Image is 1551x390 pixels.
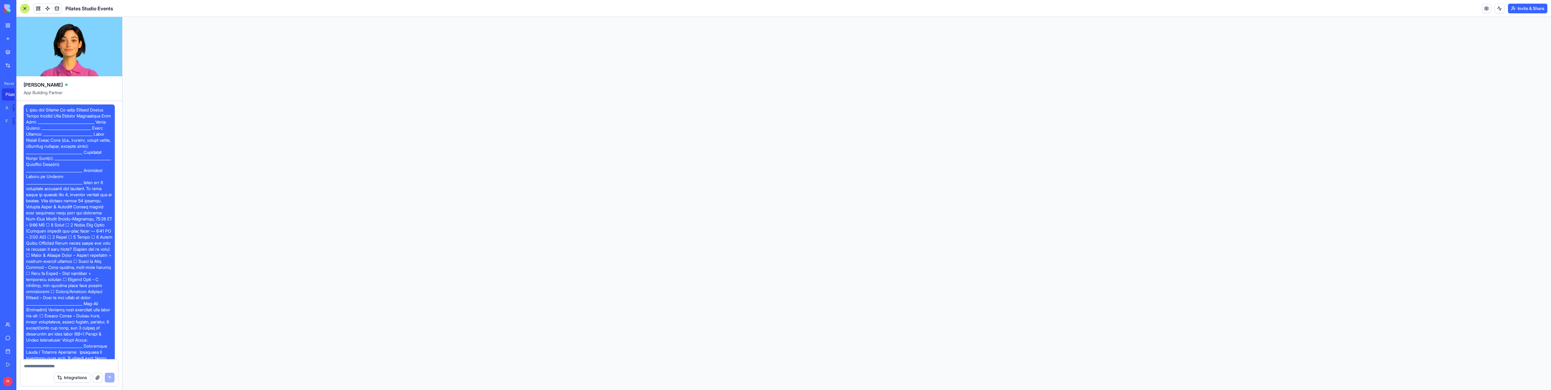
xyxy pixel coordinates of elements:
span: PI [3,377,13,386]
span: Recent [2,81,15,86]
span: Pilates Studio Events [65,5,113,12]
button: Invite & Share [1508,4,1547,13]
div: Pilates Studio Events [5,91,22,97]
span: [PERSON_NAME] [24,81,63,88]
div: AI Logo Generator [5,105,8,111]
a: Pilates Studio Events [2,88,26,101]
img: logo [4,4,42,13]
div: TRY [13,117,22,125]
span: App Building Partner [24,90,115,101]
a: Feedback FormTRY [2,115,26,127]
button: Integrations [54,373,90,382]
a: AI Logo GeneratorTRY [2,102,26,114]
div: Feedback Form [5,118,8,124]
div: TRY [13,104,22,111]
